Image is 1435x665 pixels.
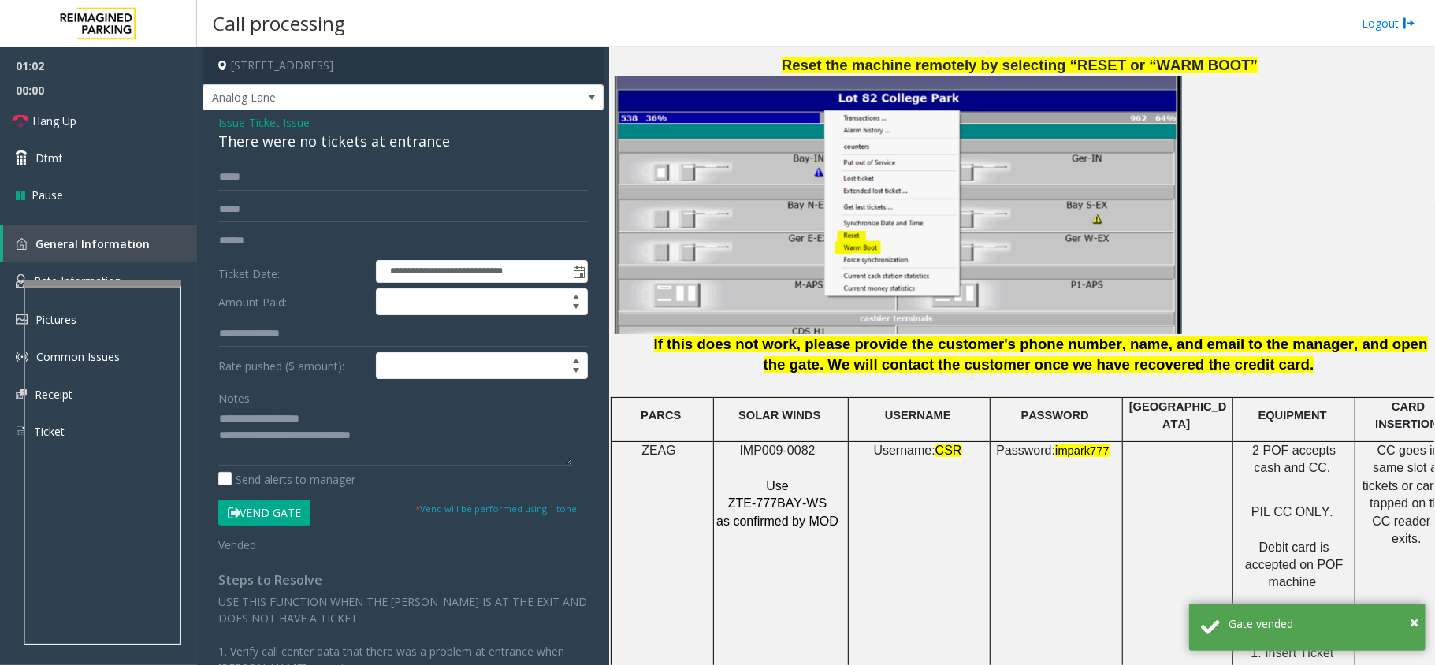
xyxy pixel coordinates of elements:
span: CSR [935,444,962,457]
div: There were no tickets at entrance [218,131,588,152]
span: Password: [996,444,1055,457]
span: Pause [32,187,63,203]
span: Increase value [565,289,587,302]
span: Toggle popup [570,261,587,283]
label: Ticket Date: [214,260,372,284]
span: Dtmf [35,150,62,166]
h4: Steps to Resolve [218,573,588,588]
span: Reset the machine remotely by selecting “RESET or “WARM BOOT” [782,57,1258,73]
span: × [1410,611,1418,633]
span: ZTE-777BAY-WS [728,496,827,510]
span: Ticket Issue [249,114,310,131]
span: Username: [874,444,935,457]
span: PASSWORD [1021,409,1089,422]
span: Analog Lane [203,85,523,110]
span: Use [766,479,788,492]
img: 'icon' [16,314,28,325]
span: EQUIPMENT [1258,409,1327,422]
span: 2 POF accepts cash and CC. [1252,444,1336,474]
img: 'icon' [16,238,28,250]
h4: [STREET_ADDRESS] [203,47,604,84]
span: i [1055,444,1058,457]
span: 1. Insert Ticket [1251,646,1334,659]
label: Notes: [218,385,252,407]
span: If this does not work, please provide the customer's phone number, name, and email to the manager... [654,336,1428,373]
span: Increase value [565,353,587,366]
a: Logout [1362,15,1415,32]
span: IMP009-0082 [740,444,816,457]
img: 'icon' [16,389,27,399]
span: as confirmed by MOD [716,515,838,528]
span: Decrease value [565,302,587,314]
span: Vended [218,537,256,552]
div: Gate vended [1229,615,1414,632]
span: SOLAR WINDS [738,409,820,422]
img: 'icon' [16,351,28,363]
button: Vend Gate [218,500,310,526]
span: Debit card is accepted on POF machine [1245,541,1344,589]
span: - [245,115,310,130]
span: Rate Information [34,273,121,288]
button: Close [1410,611,1418,634]
span: PIL CC ONLY. [1251,505,1333,518]
span: Hang Up [32,113,76,129]
img: logout [1403,15,1415,32]
span: mpark777 [1058,444,1110,457]
img: 6a5207beee5048beaeece4d904780550.jpg [615,76,1182,334]
label: Rate pushed ($ amount): [214,352,372,379]
span: Decrease value [565,366,587,378]
img: 'icon' [16,274,26,288]
span: We will contact the customer once we have recovered the credit card. [828,356,1314,373]
label: Send alerts to manager [218,471,355,488]
span: [GEOGRAPHIC_DATA] [1129,400,1227,430]
small: Vend will be performed using 1 tone [415,503,577,515]
span: General Information [35,236,150,251]
span: USERNAME [885,409,951,422]
span: PARCS [641,409,681,422]
span: ZEAG [641,444,676,457]
a: General Information [3,225,197,262]
label: Amount Paid: [214,288,372,315]
h3: Call processing [205,4,353,43]
span: Issue [218,114,245,131]
img: 'icon' [16,425,26,439]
